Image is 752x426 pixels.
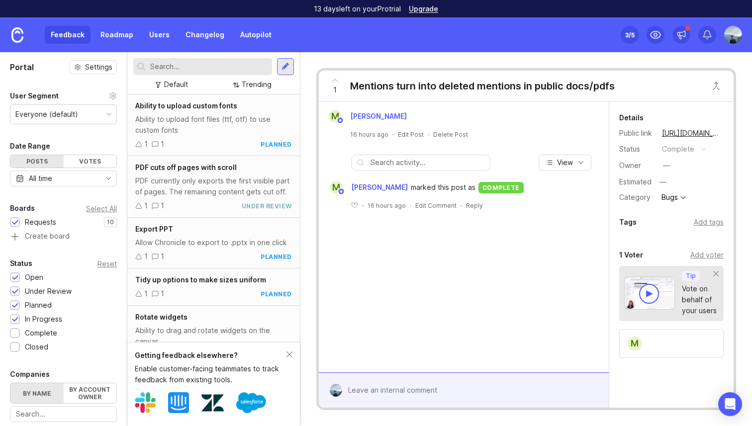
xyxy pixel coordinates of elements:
[478,182,524,193] div: complete
[368,201,406,210] span: 16 hours ago
[410,201,411,210] div: ·
[25,341,48,352] div: Closed
[143,26,176,44] a: Users
[619,160,654,171] div: Owner
[428,130,429,139] div: ·
[333,85,337,95] span: 1
[261,290,292,298] div: planned
[10,233,117,242] a: Create board
[718,392,742,416] div: Open Intercom Messenger
[392,130,394,139] div: ·
[694,217,724,228] div: Add tags
[161,251,164,262] div: 1
[662,144,694,155] div: complete
[144,251,148,262] div: 1
[127,156,300,218] a: PDF cuts off pages with scrollPDF currently only exports the first visible part of pages. The rem...
[70,60,117,74] button: Settings
[144,139,148,150] div: 1
[619,128,654,139] div: Public link
[161,200,164,211] div: 1
[659,127,724,140] a: [URL][DOMAIN_NAME]
[135,237,292,248] div: Allow Chronicle to export to .pptx in one click
[619,178,652,185] div: Estimated
[144,288,148,299] div: 1
[706,76,726,96] button: Close button
[461,201,462,210] div: ·
[619,216,637,228] div: Tags
[362,201,364,210] div: ·
[25,286,72,297] div: Under Review
[398,130,424,139] div: Edit Post
[329,110,342,123] div: M
[127,306,300,367] a: Rotate widgetsAbility to drag and rotate widgets on the canvas11planned
[625,28,635,42] div: 3 /5
[10,61,34,73] h1: Portal
[127,268,300,306] a: Tidy up options to make sizes uniform11planned
[135,175,292,197] div: PDF currently only exports the first visible part of pages. The remaining content gets cut off.
[135,325,292,347] div: Ability to drag and rotate widgets on the canvas
[619,112,644,124] div: Details
[168,392,189,413] img: Intercom logo
[180,26,230,44] a: Changelog
[323,110,415,123] a: M[PERSON_NAME]
[539,155,591,170] button: View
[64,383,117,403] label: By account owner
[10,383,64,403] label: By name
[150,61,268,72] input: Search...
[261,140,292,149] div: planned
[682,283,717,316] div: Vote on behalf of your users
[350,112,407,120] span: [PERSON_NAME]
[10,257,32,269] div: Status
[25,300,52,311] div: Planned
[686,272,696,280] p: Tip
[97,261,117,266] div: Reset
[621,26,639,44] button: 3/5
[411,182,475,193] span: marked this post as
[350,130,388,139] a: 16 hours ago
[135,101,237,110] span: Ability to upload custom fonts
[135,163,237,171] span: PDF cuts off pages with scroll
[337,188,345,195] img: member badge
[624,276,675,310] img: video-thumbnail-vote-d41b83416815613422e2ca741bf692cc.jpg
[657,175,669,188] div: —
[371,157,485,168] input: Search activity...
[314,4,401,14] p: 13 days left on your Pro trial
[135,350,286,361] div: Getting feedback elsewhere?
[234,26,278,44] a: Autopilot
[161,288,164,299] div: 1
[242,202,292,210] div: under review
[25,217,56,228] div: Requests
[557,158,573,168] span: View
[127,218,300,268] a: Export PPTAllow Chronicle to export to .pptx in one click11planned
[85,62,112,72] span: Settings
[11,27,23,43] img: Canny Home
[466,201,483,210] div: Reply
[10,155,64,168] div: Posts
[409,5,438,12] a: Upgrade
[201,392,224,414] img: Zendesk logo
[86,206,117,211] div: Select All
[144,200,148,211] div: 1
[10,140,50,152] div: Date Range
[127,94,300,156] a: Ability to upload custom fontsAbility to upload font files (ttf, otf) to use custom fonts11planned
[164,79,188,90] div: Default
[135,225,173,233] span: Export PPT
[336,117,344,124] img: member badge
[236,388,266,418] img: Salesforce logo
[329,384,342,397] img: Akshit Bhardwaj
[10,90,59,102] div: User Segment
[661,194,678,201] div: Bugs
[29,173,52,184] div: All time
[415,201,457,210] div: Edit Comment
[16,409,111,420] input: Search...
[724,26,742,44] img: Akshit Bhardwaj
[135,114,292,136] div: Ability to upload font files (ttf, otf) to use custom fonts
[161,139,164,150] div: 1
[690,250,724,260] div: Add voter
[324,181,411,194] a: M[PERSON_NAME]
[350,79,615,93] div: Mentions turn into deleted mentions in public docs/pdfs
[351,182,408,193] span: [PERSON_NAME]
